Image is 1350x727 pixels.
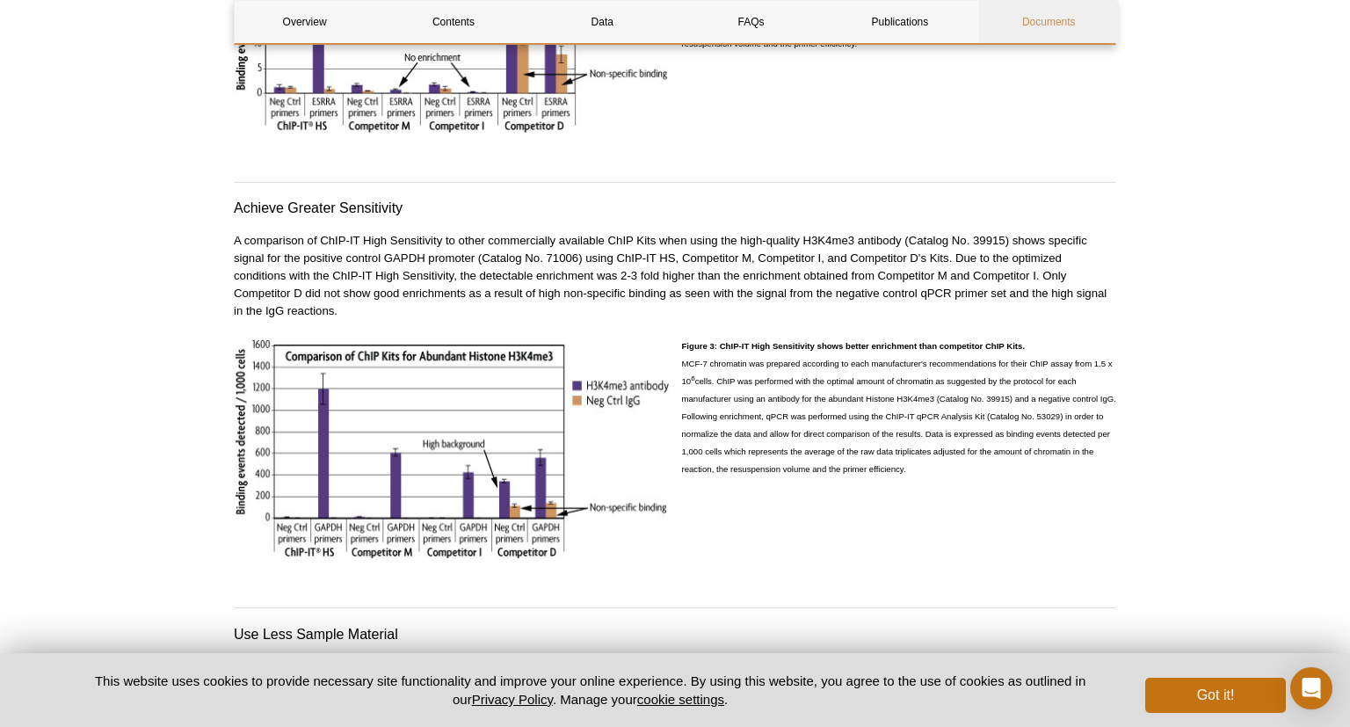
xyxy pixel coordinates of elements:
sup: 6 [691,374,694,382]
p: This website uses cookies to provide necessary site functionality and improve your online experie... [64,672,1116,709]
a: Publications [830,1,969,43]
a: Contents [383,1,523,43]
button: Got it! [1145,678,1286,713]
strong: Figure 3: ChIP-IT High Sensitivity shows better enrichment than competitor ChIP Kits. [682,341,1026,351]
div: Open Intercom Messenger [1290,667,1332,709]
button: cookie settings [637,692,724,707]
h3: Achieve Greater Sensitivity [234,198,1116,219]
p: A comparison of ChIP-IT High Sensitivity to other commercially available ChIP Kits when using the... [234,232,1116,320]
a: Privacy Policy [472,692,553,707]
img: PCR analysis showing specific enrichment from low abundance target proteins [234,338,669,558]
a: FAQs [681,1,821,43]
h3: Use Less Sample Material [234,624,1116,645]
p: MCF-7 chromatin was prepared according to each manufacturer's recommendations for their ChIP assa... [682,338,1117,478]
a: Data [533,1,672,43]
a: Documents [979,1,1119,43]
a: Overview [235,1,374,43]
